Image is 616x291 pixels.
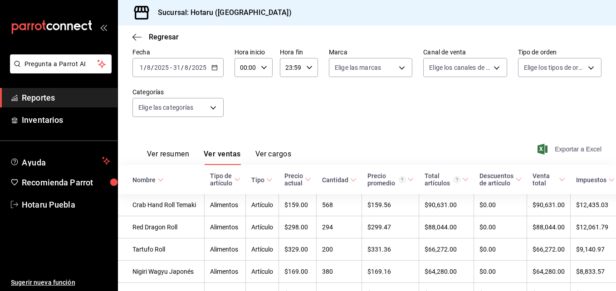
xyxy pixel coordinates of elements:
[205,238,246,261] td: Alimentos
[284,172,303,187] div: Precio actual
[423,49,507,55] label: Canal de venta
[147,150,291,165] div: navigation tabs
[10,54,112,73] button: Pregunta a Parrot AI
[22,176,110,189] span: Recomienda Parrot
[317,194,362,216] td: 568
[22,155,98,166] span: Ayuda
[147,150,189,165] button: Ver resumen
[533,172,565,187] span: Venta total
[144,64,147,71] span: /
[419,238,474,261] td: $66,272.00
[335,63,381,72] span: Elige las marcas
[24,59,98,69] span: Pregunta a Parrot AI
[151,64,154,71] span: /
[11,278,110,287] span: Sugerir nueva función
[138,103,194,112] span: Elige las categorías
[132,33,179,41] button: Regresar
[419,194,474,216] td: $90,631.00
[246,261,279,283] td: Artículo
[22,92,110,104] span: Reportes
[255,150,292,165] button: Ver cargos
[419,216,474,238] td: $88,044.00
[527,261,571,283] td: $64,280.00
[479,172,522,187] span: Descuentos de artículo
[474,238,527,261] td: $0.00
[322,176,357,184] span: Cantidad
[367,172,414,187] span: Precio promedio
[317,238,362,261] td: 200
[118,261,205,283] td: Nigiri Wagyu Japonés
[147,64,151,71] input: --
[362,261,419,283] td: $169.16
[279,238,317,261] td: $329.00
[191,64,207,71] input: ----
[367,172,406,187] div: Precio promedio
[22,199,110,211] span: Hotaru Puebla
[132,89,224,95] label: Categorías
[527,194,571,216] td: $90,631.00
[118,194,205,216] td: Crab Hand Roll Temaki
[576,176,606,184] div: Impuestos
[524,63,585,72] span: Elige los tipos de orden
[246,216,279,238] td: Artículo
[527,238,571,261] td: $66,272.00
[284,172,311,187] span: Precio actual
[429,63,490,72] span: Elige los canales de venta
[210,172,240,187] span: Tipo de artículo
[246,238,279,261] td: Artículo
[205,261,246,283] td: Alimentos
[154,64,169,71] input: ----
[173,64,181,71] input: --
[132,176,164,184] span: Nombre
[322,176,348,184] div: Cantidad
[518,49,601,55] label: Tipo de orden
[205,194,246,216] td: Alimentos
[399,176,406,183] svg: Precio promedio = Total artículos / cantidad
[317,216,362,238] td: 294
[474,194,527,216] td: $0.00
[576,176,615,184] span: Impuestos
[100,24,107,31] button: open_drawer_menu
[151,7,292,18] h3: Sucursal: Hotaru ([GEOGRAPHIC_DATA])
[279,261,317,283] td: $169.00
[425,172,460,187] div: Total artículos
[279,216,317,238] td: $298.00
[184,64,189,71] input: --
[149,33,179,41] span: Regresar
[6,66,112,75] a: Pregunta a Parrot AI
[246,194,279,216] td: Artículo
[362,216,419,238] td: $299.47
[425,172,469,187] span: Total artículos
[539,144,601,155] button: Exportar a Excel
[170,64,172,71] span: -
[474,261,527,283] td: $0.00
[22,114,110,126] span: Inventarios
[204,150,241,165] button: Ver ventas
[362,238,419,261] td: $331.36
[329,49,412,55] label: Marca
[205,216,246,238] td: Alimentos
[419,261,474,283] td: $64,280.00
[527,216,571,238] td: $88,044.00
[181,64,184,71] span: /
[362,194,419,216] td: $159.56
[533,172,557,187] div: Venta total
[235,49,273,55] label: Hora inicio
[454,176,460,183] svg: El total artículos considera cambios de precios en los artículos así como costos adicionales por ...
[132,49,224,55] label: Fecha
[280,49,318,55] label: Hora fin
[317,261,362,283] td: 380
[479,172,513,187] div: Descuentos de artículo
[279,194,317,216] td: $159.00
[251,176,264,184] div: Tipo
[189,64,191,71] span: /
[474,216,527,238] td: $0.00
[251,176,273,184] span: Tipo
[118,238,205,261] td: Tartufo Roll
[132,176,156,184] div: Nombre
[118,216,205,238] td: Red Dragon Roll
[210,172,232,187] div: Tipo de artículo
[139,64,144,71] input: --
